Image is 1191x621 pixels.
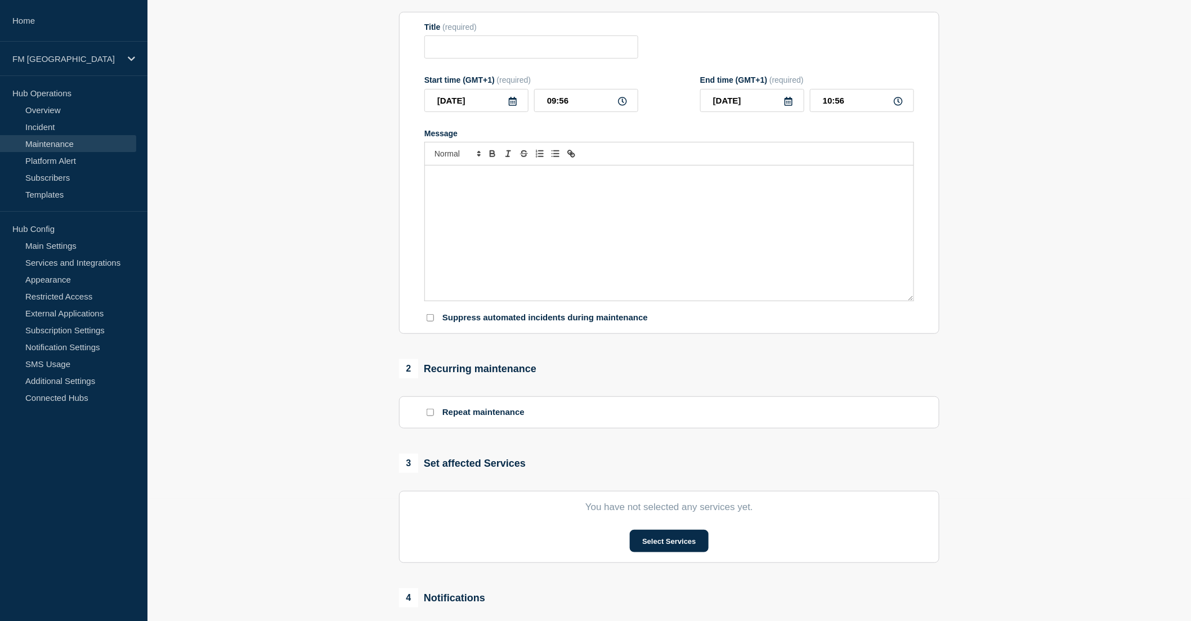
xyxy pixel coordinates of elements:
p: Suppress automated incidents during maintenance [442,312,648,323]
button: Toggle bulleted list [548,147,563,160]
button: Toggle link [563,147,579,160]
button: Select Services [630,530,708,552]
div: Message [424,129,914,138]
span: 3 [399,454,418,473]
span: (required) [442,23,477,32]
div: Start time (GMT+1) [424,75,638,84]
div: Title [424,23,638,32]
input: YYYY-MM-DD [424,89,529,112]
button: Toggle italic text [500,147,516,160]
div: Recurring maintenance [399,359,536,378]
input: Repeat maintenance [427,409,434,416]
span: Font size [429,147,485,160]
span: 4 [399,588,418,607]
button: Toggle bold text [485,147,500,160]
button: Toggle strikethrough text [516,147,532,160]
p: Repeat maintenance [442,407,525,418]
span: 2 [399,359,418,378]
div: Message [425,166,914,301]
div: Set affected Services [399,454,526,473]
input: Suppress automated incidents during maintenance [427,314,434,321]
span: (required) [497,75,531,84]
input: YYYY-MM-DD [700,89,804,112]
p: You have not selected any services yet. [424,502,914,513]
input: HH:MM [534,89,638,112]
div: Notifications [399,588,485,607]
input: Title [424,35,638,59]
input: HH:MM [810,89,914,112]
p: FM [GEOGRAPHIC_DATA] [12,54,120,64]
span: (required) [769,75,804,84]
div: End time (GMT+1) [700,75,914,84]
button: Toggle ordered list [532,147,548,160]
